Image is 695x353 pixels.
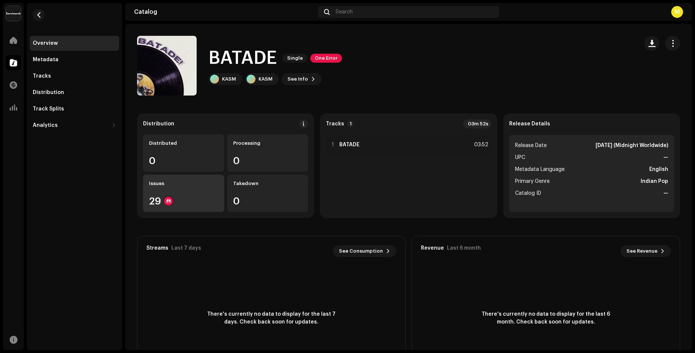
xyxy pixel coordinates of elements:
[336,9,353,15] span: Search
[6,6,21,21] img: 537129df-5630-4d26-89eb-56d9d044d4fa
[149,181,218,187] div: Issues
[30,101,119,116] re-m-nav-item: Track Splits
[347,121,354,127] p-badge: 1
[472,140,488,149] div: 03:52
[33,40,58,46] div: Overview
[33,57,58,63] div: Metadata
[149,140,218,146] div: Distributed
[621,245,671,257] button: See Revenue
[146,245,168,251] div: Streams
[30,52,119,67] re-m-nav-item: Metadata
[233,181,302,187] div: Takedown
[641,177,668,186] strong: Indian Pop
[33,90,64,96] div: Distribution
[649,165,668,174] strong: English
[339,244,383,259] span: See Consumption
[283,54,307,63] span: Single
[233,140,302,146] div: Processing
[515,153,525,162] span: UPC
[209,46,277,70] h1: BATADE
[288,72,308,87] span: See Info
[310,54,342,63] span: One Error
[421,245,444,251] div: Revenue
[282,73,321,85] button: See Info
[30,36,119,51] re-m-nav-item: Overview
[258,76,273,82] div: KASM
[515,165,565,174] span: Metadata Language
[509,121,550,127] strong: Release Details
[204,310,339,326] span: There's currently no data to display for the last 7 days. Check back soon for updates.
[134,9,315,15] div: Catalog
[596,141,668,150] strong: [DATE] (Midnight Worldwide)
[447,245,481,251] div: Last 6 month
[326,121,344,127] strong: Tracks
[333,245,396,257] button: See Consumption
[515,177,550,186] span: Primary Genre
[626,244,657,259] span: See Revenue
[479,310,613,326] span: There's currently no data to display for the last 6 month. Check back soon for updates.
[515,141,547,150] span: Release Date
[33,73,51,79] div: Tracks
[463,119,491,128] div: 03m 52s
[171,245,201,251] div: Last 7 days
[663,153,668,162] strong: —
[143,121,174,127] div: Distribution
[33,122,58,128] div: Analytics
[339,142,359,148] strong: BATADE
[30,85,119,100] re-m-nav-item: Distribution
[30,118,119,133] re-m-nav-dropdown: Analytics
[33,106,64,112] div: Track Splits
[671,6,683,18] div: M
[515,189,541,198] span: Catalog ID
[663,189,668,198] strong: —
[30,69,119,84] re-m-nav-item: Tracks
[222,76,236,82] div: KASM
